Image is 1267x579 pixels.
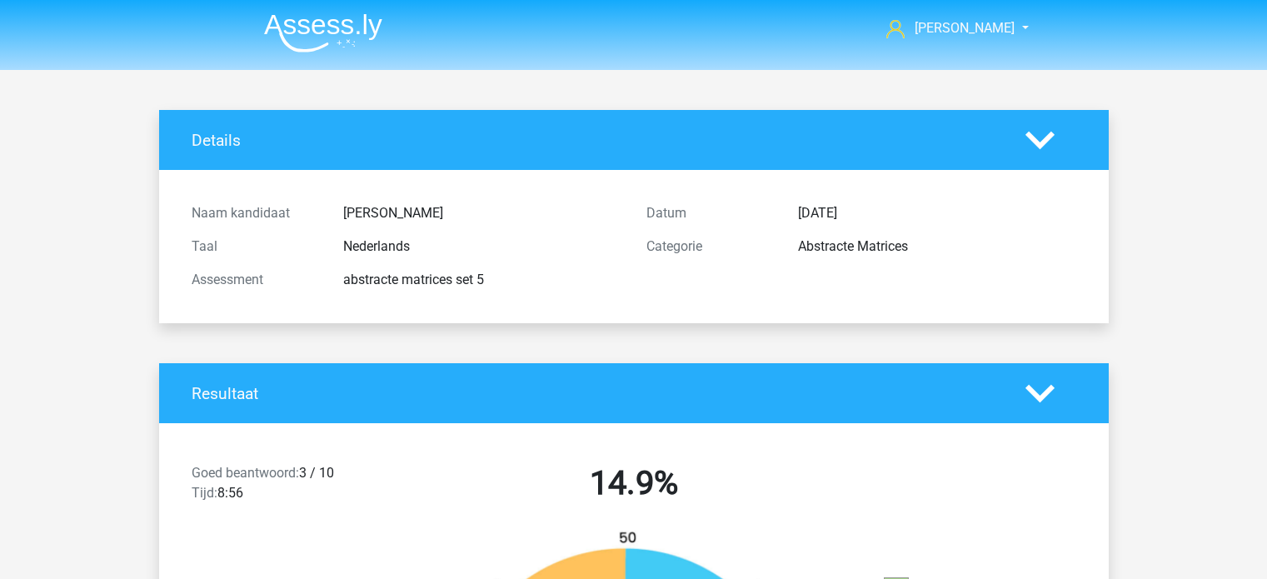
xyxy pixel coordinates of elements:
[179,203,331,223] div: Naam kandidaat
[634,237,786,257] div: Categorie
[786,237,1089,257] div: Abstracte Matrices
[192,384,1000,403] h4: Resultaat
[264,13,382,52] img: Assessly
[179,463,407,510] div: 3 / 10 8:56
[192,465,299,481] span: Goed beantwoord:
[331,237,634,257] div: Nederlands
[786,203,1089,223] div: [DATE]
[179,270,331,290] div: Assessment
[915,20,1015,36] span: [PERSON_NAME]
[880,18,1016,38] a: [PERSON_NAME]
[192,131,1000,150] h4: Details
[179,237,331,257] div: Taal
[331,270,634,290] div: abstracte matrices set 5
[192,485,217,501] span: Tijd:
[634,203,786,223] div: Datum
[331,203,634,223] div: [PERSON_NAME]
[419,463,849,503] h2: 14.9%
